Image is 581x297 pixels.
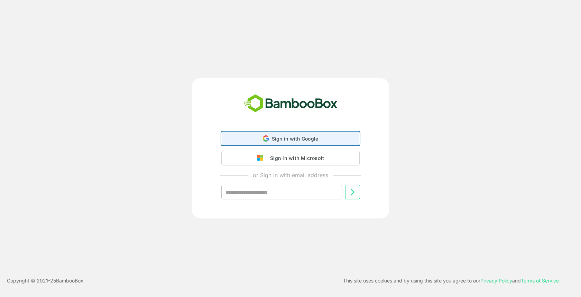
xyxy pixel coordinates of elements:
button: Sign in with Microsoft [221,151,360,165]
a: Privacy Policy [480,278,512,283]
a: Terms of Service [521,278,559,283]
p: or Sign in with email address [253,171,328,179]
img: google [257,155,267,161]
div: Sign in with Google [221,132,360,145]
p: Copyright © 2021- 25 BambooBox [7,277,83,285]
span: Sign in with Google [272,136,319,142]
img: bamboobox [240,92,341,115]
div: Sign in with Microsoft [267,154,324,163]
p: This site uses cookies and by using this site you agree to our and [343,277,559,285]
